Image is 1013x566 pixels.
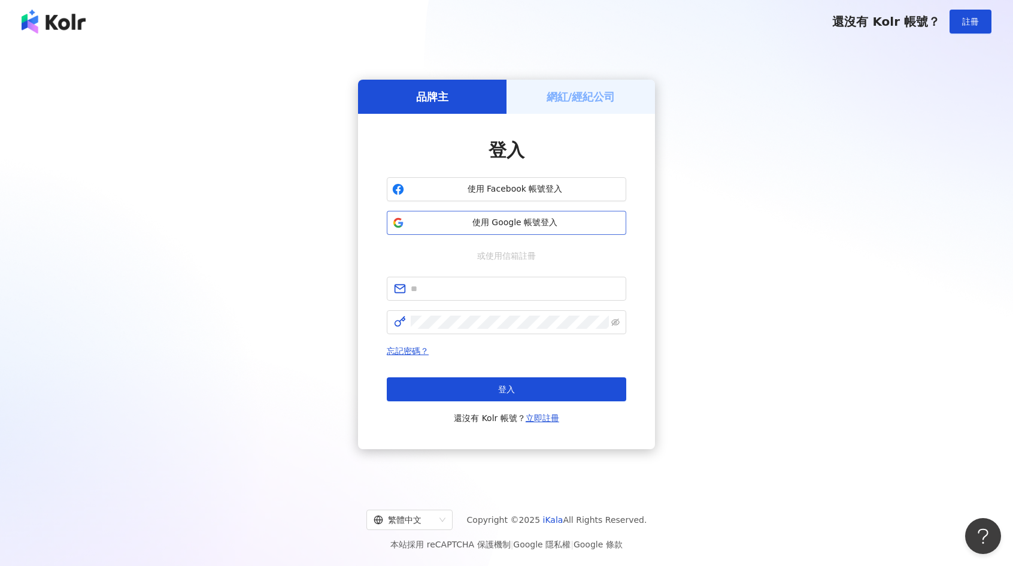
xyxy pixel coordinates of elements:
[611,318,620,326] span: eye-invisible
[387,377,626,401] button: 登入
[409,217,621,229] span: 使用 Google 帳號登入
[965,518,1001,554] iframe: Help Scout Beacon - Open
[454,411,559,425] span: 還沒有 Kolr 帳號？
[467,513,647,527] span: Copyright © 2025 All Rights Reserved.
[543,515,563,525] a: iKala
[832,14,940,29] span: 還沒有 Kolr 帳號？
[22,10,86,34] img: logo
[489,140,524,161] span: 登入
[387,211,626,235] button: 使用 Google 帳號登入
[962,17,979,26] span: 註冊
[574,540,623,549] a: Google 條款
[469,249,544,262] span: 或使用信箱註冊
[511,540,514,549] span: |
[950,10,991,34] button: 註冊
[409,183,621,195] span: 使用 Facebook 帳號登入
[513,540,571,549] a: Google 隱私權
[390,537,622,552] span: 本站採用 reCAPTCHA 保護機制
[571,540,574,549] span: |
[526,413,559,423] a: 立即註冊
[387,346,429,356] a: 忘記密碼？
[547,89,615,104] h5: 網紅/經紀公司
[498,385,515,394] span: 登入
[387,177,626,201] button: 使用 Facebook 帳號登入
[416,89,448,104] h5: 品牌主
[374,510,435,529] div: 繁體中文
